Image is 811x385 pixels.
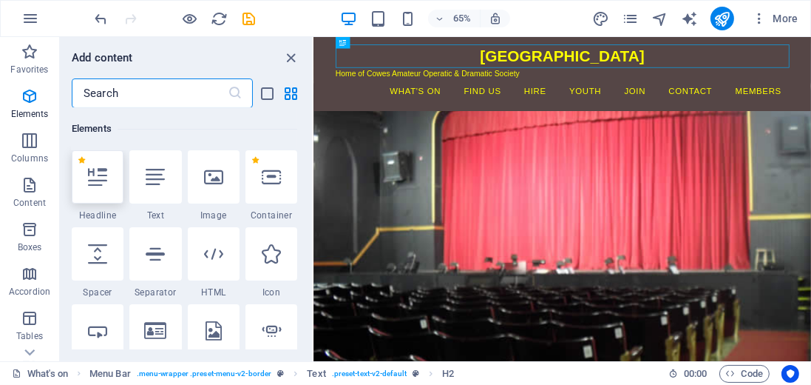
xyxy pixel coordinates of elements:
[188,210,240,221] span: Image
[181,10,199,27] button: Click here to leave preview mode and continue editing
[11,108,49,120] p: Elements
[9,286,50,298] p: Accordion
[752,11,798,26] span: More
[332,365,407,383] span: . preset-text-v2-default
[11,153,48,164] p: Columns
[251,156,259,164] span: Remove from favorites
[681,10,699,27] button: text_generator
[245,150,297,221] div: Container
[72,210,123,221] span: Headline
[681,10,698,27] i: AI Writer
[684,365,707,383] span: 00 00
[694,368,696,379] span: :
[241,10,258,27] i: Save (Ctrl+S)
[622,10,639,27] i: Pages (Ctrl+Alt+S)
[450,10,474,27] h6: 65%
[13,197,46,209] p: Content
[72,287,123,298] span: Spacer
[710,7,734,30] button: publish
[129,150,181,221] div: Text
[129,210,181,221] span: Text
[129,287,181,298] span: Separator
[442,365,454,383] span: Click to select. Double-click to edit
[413,369,419,378] i: This element is a customizable preset
[668,365,707,383] h6: Session time
[211,10,228,27] button: reload
[93,10,110,27] i: Undo: Change orientation (Ctrl+Z)
[16,330,43,342] p: Tables
[592,10,609,27] i: Design (Ctrl+Alt+Y)
[307,365,325,383] span: Click to select. Double-click to edit
[719,365,770,383] button: Code
[282,49,300,67] button: close panel
[188,150,240,221] div: Image
[92,10,110,27] button: undo
[72,78,228,108] input: Search
[211,10,228,27] i: Reload page
[72,227,123,298] div: Spacer
[78,156,86,164] span: Remove from favorites
[781,365,799,383] button: Usercentrics
[651,10,668,27] i: Navigator
[12,365,68,383] a: Click to cancel selection. Double-click to open Pages
[726,365,763,383] span: Code
[282,84,300,102] button: grid-view
[137,365,271,383] span: . menu-wrapper .preset-menu-v2-border
[72,150,123,221] div: Headline
[188,227,240,298] div: HTML
[89,365,131,383] span: Click to select. Double-click to edit
[428,10,481,27] button: 65%
[592,10,610,27] button: design
[245,210,297,221] span: Container
[129,227,181,298] div: Separator
[18,241,42,253] p: Boxes
[72,120,297,138] h6: Elements
[188,287,240,298] span: HTML
[245,227,297,298] div: Icon
[746,7,804,30] button: More
[277,369,284,378] i: This element is a customizable preset
[10,64,48,76] p: Favorites
[651,10,669,27] button: navigator
[245,287,297,298] span: Icon
[259,84,276,102] button: list-view
[89,365,454,383] nav: breadcrumb
[72,49,133,67] h6: Add content
[622,10,639,27] button: pages
[240,10,258,27] button: save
